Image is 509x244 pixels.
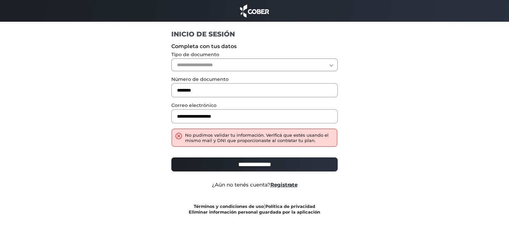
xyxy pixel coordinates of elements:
[194,204,264,209] a: Términos y condiciones de uso
[189,210,320,215] a: Eliminar información personal guardada por la aplicación
[238,3,271,18] img: cober_marca.png
[171,52,338,57] label: Tipo de documento
[166,182,343,188] div: ¿Aún no tenés cuenta?
[265,204,315,209] a: Política de privacidad
[171,103,338,108] label: Correo electrónico
[185,132,334,143] div: No pudimos validar tu información. Verificá que estés usando el mismo mail y DNI que proporcionas...
[171,44,338,49] label: Completa con tus datos
[270,181,298,188] a: Registrate
[166,204,343,215] div: |
[171,30,338,38] h1: INICIO DE SESIÓN
[171,77,338,82] label: Número de documento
